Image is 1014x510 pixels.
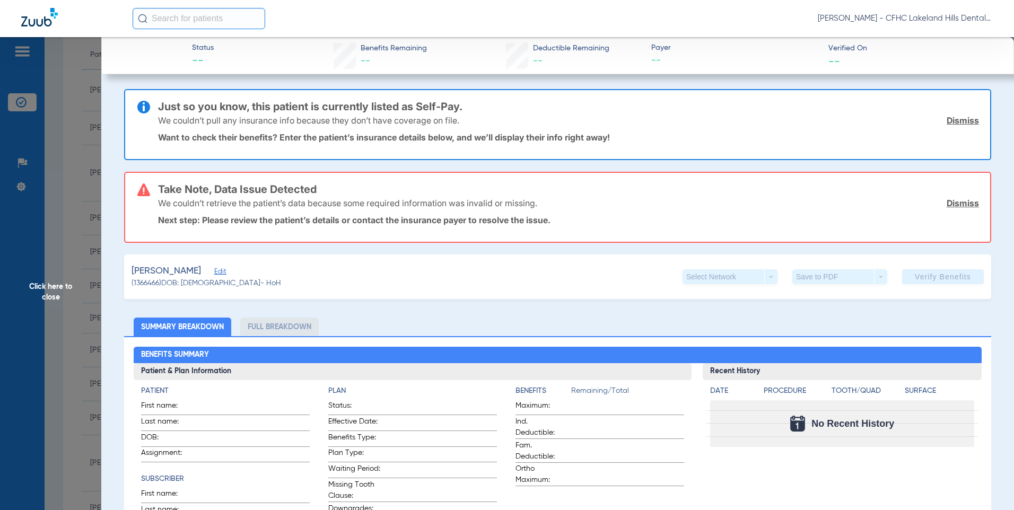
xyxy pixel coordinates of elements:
h3: Recent History [703,363,982,380]
span: Benefits Type: [328,432,380,446]
h3: Just so you know, this patient is currently listed as Self-Pay. [158,101,979,112]
span: Ortho Maximum: [515,463,567,486]
h4: Plan [328,385,497,397]
p: We couldn’t pull any insurance info because they don’t have coverage on file. [158,115,459,126]
span: Assignment: [141,447,193,462]
span: -- [361,56,370,66]
span: No Recent History [811,418,894,429]
li: Full Breakdown [240,318,319,336]
img: Search Icon [138,14,147,23]
h4: Subscriber [141,473,310,485]
span: Edit [214,268,224,278]
h3: Take Note, Data Issue Detected [158,184,979,195]
span: Ind. Deductible: [515,416,567,438]
h3: Patient & Plan Information [134,363,692,380]
a: Dismiss [947,198,979,208]
span: Effective Date: [328,416,380,430]
app-breakdown-title: Tooth/Quad [832,385,901,400]
span: Fam. Deductible: [515,440,567,462]
span: Waiting Period: [328,463,380,478]
p: Next step: Please review the patient’s details or contact the insurance payer to resolve the issue. [158,215,979,225]
img: error-icon [137,183,150,196]
span: [PERSON_NAME] [132,265,201,278]
span: First name: [141,400,193,415]
iframe: Chat Widget [961,459,1014,510]
h4: Benefits [515,385,571,397]
span: Remaining/Total [571,385,684,400]
h2: Benefits Summary [134,347,982,364]
span: Missing Tooth Clause: [328,479,380,502]
a: Dismiss [947,115,979,126]
h4: Date [710,385,755,397]
span: Last name: [141,416,193,430]
p: We couldn’t retrieve the patient’s data because some required information was invalid or missing. [158,198,537,208]
span: Payer [651,42,819,54]
img: info-icon [137,101,150,113]
span: Benefits Remaining [361,43,427,54]
span: Status: [328,400,380,415]
span: First name: [141,488,193,503]
li: Summary Breakdown [134,318,231,336]
span: Deductible Remaining [533,43,609,54]
h4: Patient [141,385,310,397]
span: -- [192,54,214,69]
h4: Procedure [764,385,828,397]
h4: Tooth/Quad [832,385,901,397]
span: -- [828,55,840,66]
p: Want to check their benefits? Enter the patient’s insurance details below, and we’ll display thei... [158,132,979,143]
span: Plan Type: [328,447,380,462]
span: -- [651,54,819,67]
app-breakdown-title: Benefits [515,385,571,400]
span: DOB: [141,432,193,446]
h4: Surface [905,385,974,397]
app-breakdown-title: Surface [905,385,974,400]
span: -- [533,56,543,66]
img: Zuub Logo [21,8,58,27]
img: Calendar [790,416,805,432]
span: Maximum: [515,400,567,415]
span: (1366466) DOB: [DEMOGRAPHIC_DATA] - HoH [132,278,281,289]
app-breakdown-title: Date [710,385,755,400]
span: Verified On [828,43,996,54]
span: [PERSON_NAME] - CFHC Lakeland Hills Dental [818,13,993,24]
input: Search for patients [133,8,265,29]
app-breakdown-title: Procedure [764,385,828,400]
span: Status [192,42,214,54]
